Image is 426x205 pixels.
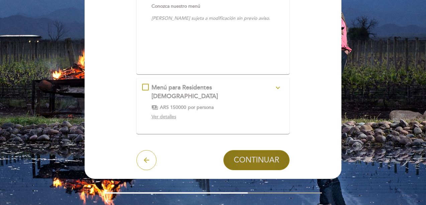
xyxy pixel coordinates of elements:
[151,104,158,111] span: payments
[151,3,200,9] a: Conozca nuestro menú
[234,155,279,165] span: CONTINUAR
[142,156,150,164] i: arrow_back
[104,197,112,205] i: arrow_backward
[223,150,290,170] button: CONTINUAR
[274,84,282,92] i: expand_more
[151,84,218,100] span: Menú para Residentes [DEMOGRAPHIC_DATA]
[151,114,176,120] span: Ver detalles
[188,104,214,111] span: por persona
[151,15,270,21] em: [PERSON_NAME] sujeta a modificación sin previo aviso.
[136,150,156,170] button: arrow_back
[272,83,284,92] button: expand_more
[160,104,186,111] span: ARS 150000
[142,83,284,123] md-checkbox: Menú para Residentes Argentinos expand_more Menú de 4 pasos, incluye servicio de agua, cafetería ...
